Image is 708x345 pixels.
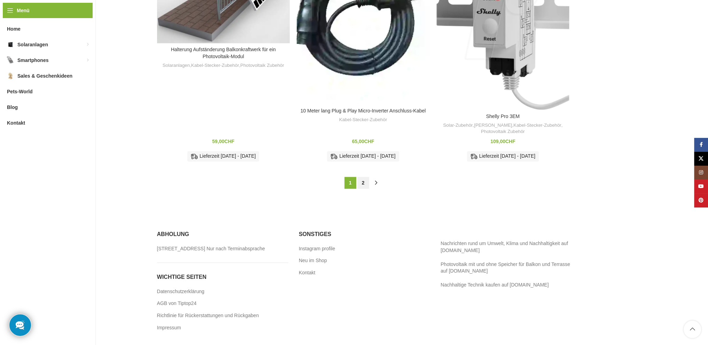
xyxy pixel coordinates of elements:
[212,139,234,144] bdi: 59,00
[157,245,266,252] a: [STREET_ADDRESS] Nur nach Terminabsprache
[299,230,430,238] h5: Sonstiges
[352,139,374,144] bdi: 65,00
[191,62,239,69] a: Kabel-Stecker-Zubehör
[481,128,525,135] a: Photovoltaik Zubehör
[17,38,48,51] span: Solaranlagen
[187,151,259,162] div: Lieferzeit [DATE] - [DATE]
[17,7,30,14] span: Menü
[694,152,708,166] a: X Social Link
[490,139,515,144] bdi: 109,00
[339,117,387,123] a: Kabel-Stecker-Zubehör
[441,241,568,253] a: Nachrichten rund um Umwelt, Klima und Nachhaltigkeit auf [DOMAIN_NAME]
[7,85,33,98] span: Pets-World
[157,288,205,295] a: Datenschutzerklärung
[161,62,286,69] div: , ,
[441,282,548,288] a: Nachhaltige Technik kaufen auf [DOMAIN_NAME]
[7,117,25,129] span: Kontakt
[224,139,234,144] span: CHF
[163,62,190,69] a: Solaranlagen
[684,321,701,338] a: Scroll to top button
[299,269,316,276] a: Kontakt
[157,324,182,331] a: Impressum
[694,166,708,180] a: Instagram Social Link
[7,72,14,79] img: Sales & Geschenkideen
[157,300,197,307] a: AGB von Tiptop24
[17,54,48,66] span: Smartphones
[299,257,328,264] a: Neu im Shop
[357,177,369,189] a: Seite 2
[344,177,356,189] span: Seite 1
[299,245,336,252] a: Instagram profile
[7,41,14,48] img: Solaranlagen
[17,70,72,82] span: Sales & Geschenkideen
[7,23,21,35] span: Home
[7,101,18,113] span: Blog
[301,108,426,113] a: 10 Meter lang Plug & Play Micro-Inverter Anschluss-Kabel
[467,151,539,162] div: Lieferzeit [DATE] - [DATE]
[694,180,708,194] a: YouTube Social Link
[370,177,382,189] a: →
[441,261,570,274] a: Photovoltaik mit und ohne Speicher für Balkon und Terrasse auf [DOMAIN_NAME]
[364,139,374,144] span: CHF
[486,113,520,119] a: Shelly Pro 3EM
[474,122,512,129] a: [PERSON_NAME]
[157,230,288,238] h5: Abholung
[157,273,288,281] h5: Wichtige seiten
[513,122,561,129] a: Kabel-Stecker-Zubehör
[440,122,566,135] div: , , ,
[157,177,569,189] nav: Produkt-Seitennummerierung
[171,47,276,59] a: Halterung Aufständerung Balkonkraftwerk für ein Photovoltaik-Modul
[7,57,14,64] img: Smartphones
[327,151,399,162] div: Lieferzeit [DATE] - [DATE]
[157,312,260,319] a: Richtlinie für Rückerstattungen und Rückgaben
[694,138,708,152] a: Facebook Social Link
[694,194,708,207] a: Pinterest Social Link
[505,139,515,144] span: CHF
[443,122,473,129] a: Solar-Zubehör
[240,62,284,69] a: Photovoltaik Zubehör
